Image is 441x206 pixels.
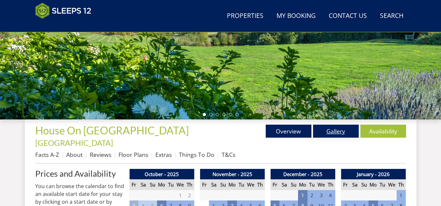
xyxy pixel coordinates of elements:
a: Floor Plans [118,151,148,158]
img: Sleeps 12 [35,3,91,19]
th: Mo [228,179,237,190]
a: [GEOGRAPHIC_DATA] [35,138,113,147]
th: Tu [378,179,387,190]
a: Availability [360,125,406,138]
iframe: Customer reviews powered by Trustpilot [32,23,101,28]
td: 2 [185,190,194,201]
th: We [387,179,396,190]
th: Su [148,179,157,190]
th: Fr [341,179,350,190]
a: House On [GEOGRAPHIC_DATA] [35,124,191,137]
a: Prices and Availability [35,169,124,178]
th: Su [218,179,228,190]
th: We [246,179,255,190]
th: Sa [138,179,148,190]
th: January - 2026 [341,169,406,180]
th: November - 2025 [200,169,265,180]
th: Fr [200,179,209,190]
a: T&Cs [222,151,235,158]
th: Th [256,179,265,190]
a: Gallery [313,125,359,138]
th: Su [359,179,369,190]
th: Su [289,179,298,190]
a: Reviews [90,151,111,158]
td: 1 [176,190,185,201]
a: About [66,151,83,158]
th: Th [326,179,335,190]
a: Contact Us [326,9,370,23]
th: We [317,179,326,190]
th: Th [397,179,406,190]
td: 4 [326,190,335,201]
a: Extras [155,151,172,158]
th: Mo [369,179,378,190]
th: Sa [279,179,289,190]
th: Sa [209,179,218,190]
td: 1 [397,190,406,201]
td: 1 [298,190,307,201]
th: December - 2025 [270,169,335,180]
a: Search [377,9,406,23]
th: Tu [307,179,317,190]
th: Mo [298,179,307,190]
th: Th [185,179,194,190]
a: Facts A-Z [35,151,59,158]
td: 2 [307,190,317,201]
th: Tu [166,179,176,190]
th: Fr [129,179,138,190]
a: My Booking [274,9,318,23]
td: 3 [317,190,326,201]
a: Overview [266,125,311,138]
th: Tu [237,179,246,190]
th: Fr [270,179,279,190]
span: House On [GEOGRAPHIC_DATA] [35,124,189,137]
a: Properties [224,9,266,23]
a: Things To Do [179,151,214,158]
th: We [176,179,185,190]
th: Mo [157,179,166,190]
th: Sa [350,179,359,190]
th: October - 2025 [129,169,194,180]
